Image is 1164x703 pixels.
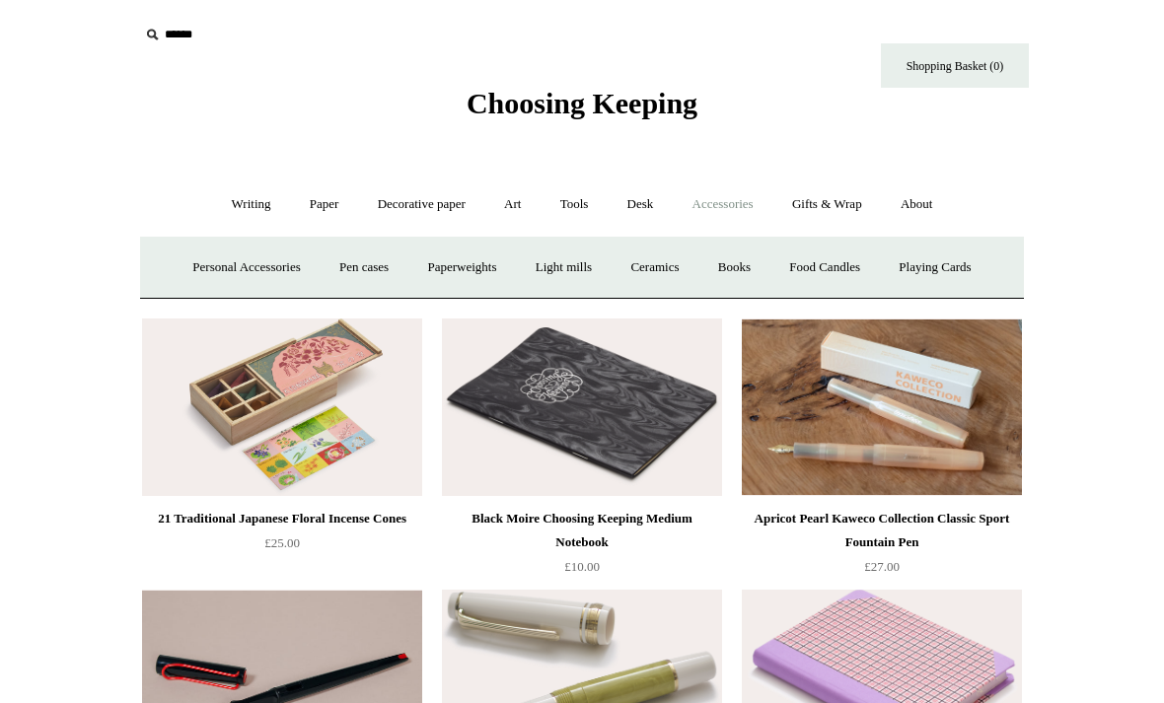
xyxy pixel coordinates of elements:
[467,103,697,116] a: Choosing Keeping
[175,242,318,294] a: Personal Accessories
[142,318,422,496] a: 21 Traditional Japanese Floral Incense Cones 21 Traditional Japanese Floral Incense Cones
[742,507,1022,588] a: Apricot Pearl Kaweco Collection Classic Sport Fountain Pen £27.00
[613,242,696,294] a: Ceramics
[264,535,300,550] span: £25.00
[700,242,768,294] a: Books
[610,178,672,231] a: Desk
[742,318,1022,496] img: Apricot Pearl Kaweco Collection Classic Sport Fountain Pen
[147,507,417,530] div: 21 Traditional Japanese Floral Incense Cones
[864,559,900,574] span: £27.00
[214,178,289,231] a: Writing
[360,178,483,231] a: Decorative paper
[774,178,880,231] a: Gifts & Wrap
[883,178,951,231] a: About
[771,242,878,294] a: Food Candles
[881,43,1029,88] a: Shopping Basket (0)
[881,242,988,294] a: Playing Cards
[486,178,539,231] a: Art
[142,318,422,496] img: 21 Traditional Japanese Floral Incense Cones
[442,318,722,496] img: Black Moire Choosing Keeping Medium Notebook
[543,178,607,231] a: Tools
[675,178,771,231] a: Accessories
[447,507,717,554] div: Black Moire Choosing Keeping Medium Notebook
[142,507,422,588] a: 21 Traditional Japanese Floral Incense Cones £25.00
[564,559,600,574] span: £10.00
[742,318,1022,496] a: Apricot Pearl Kaweco Collection Classic Sport Fountain Pen Apricot Pearl Kaweco Collection Classi...
[409,242,514,294] a: Paperweights
[322,242,406,294] a: Pen cases
[467,87,697,119] span: Choosing Keeping
[442,507,722,588] a: Black Moire Choosing Keeping Medium Notebook £10.00
[747,507,1017,554] div: Apricot Pearl Kaweco Collection Classic Sport Fountain Pen
[518,242,610,294] a: Light mills
[442,318,722,496] a: Black Moire Choosing Keeping Medium Notebook Black Moire Choosing Keeping Medium Notebook
[292,178,357,231] a: Paper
